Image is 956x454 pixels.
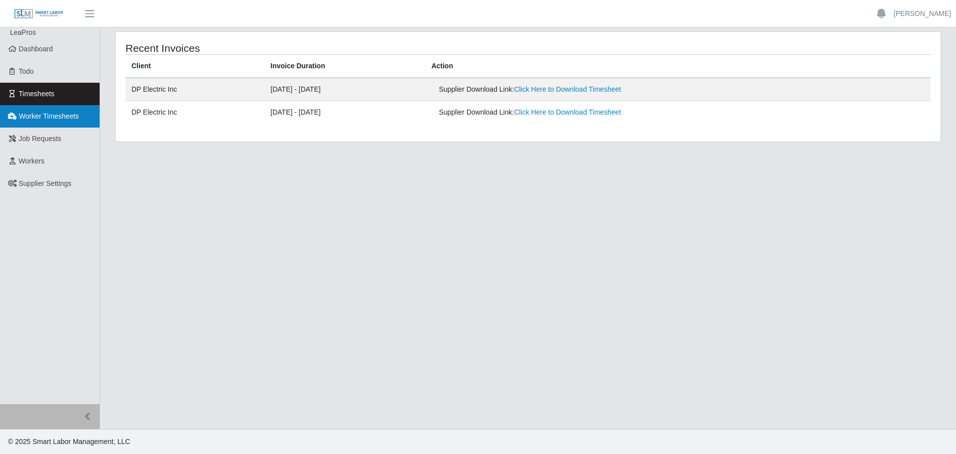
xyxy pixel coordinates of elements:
[439,107,752,118] div: Supplier Download Link:
[439,84,752,95] div: Supplier Download Link:
[19,179,72,187] span: Supplier Settings
[19,112,79,120] span: Worker Timesheets
[19,90,55,98] span: Timesheets
[125,55,264,78] th: Client
[10,28,36,36] span: LeaPros
[425,55,931,78] th: Action
[264,55,425,78] th: Invoice Duration
[19,45,53,53] span: Dashboard
[514,108,621,116] a: Click Here to Download Timesheet
[125,78,264,101] td: DP Electric Inc
[19,135,62,143] span: Job Requests
[125,42,452,54] h4: Recent Invoices
[264,101,425,124] td: [DATE] - [DATE]
[514,85,621,93] a: Click Here to Download Timesheet
[19,67,34,75] span: Todo
[14,8,64,19] img: SLM Logo
[125,101,264,124] td: DP Electric Inc
[8,438,130,446] span: © 2025 Smart Labor Management, LLC
[264,78,425,101] td: [DATE] - [DATE]
[19,157,45,165] span: Workers
[894,8,951,19] a: [PERSON_NAME]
